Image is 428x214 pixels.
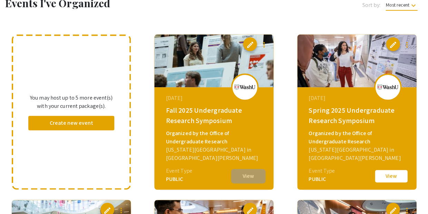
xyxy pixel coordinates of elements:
[246,41,254,49] span: edit
[166,175,192,183] div: PUBLIC
[166,146,264,162] div: [US_STATE][GEOGRAPHIC_DATA] in [GEOGRAPHIC_DATA][PERSON_NAME]
[28,94,114,110] p: You may host up to 5 more event(s) with your current package(s).
[309,167,335,175] div: Event Type
[309,105,407,126] div: Spring 2025 Undergraduate Research Symposium
[297,34,416,87] img: spring-2025-undergraduate-research-symposium_eventCoverPhoto_df2bab__thumb.jpg
[362,1,380,9] span: Sort by:
[409,1,417,10] mat-icon: keyboard_arrow_down
[166,94,264,102] div: [DATE]
[309,146,407,162] div: [US_STATE][GEOGRAPHIC_DATA] in [GEOGRAPHIC_DATA][PERSON_NAME]
[386,2,417,11] span: Most recent
[243,37,257,51] button: edit
[231,169,265,183] button: View
[166,129,264,146] div: Organized by the Office of Undergraduate Research
[386,37,400,51] button: edit
[166,167,192,175] div: Event Type
[260,41,268,49] mat-icon: more_vert
[402,41,411,49] mat-icon: more_vert
[5,183,29,209] iframe: Chat
[234,84,255,89] img: fall-2025-undergraduate-research-symposium_eventLogo_66f56d_.png
[166,105,264,126] div: Fall 2025 Undergraduate Research Symposium
[309,129,407,146] div: Organized by the Office of Undergraduate Research
[154,34,273,87] img: fall-2025-undergraduate-research-symposium_eventCoverPhoto_de3451__thumb.jpg
[389,41,397,49] span: edit
[309,175,335,183] div: PUBLIC
[28,116,114,130] button: Create new event
[374,169,408,183] button: View
[309,94,407,102] div: [DATE]
[377,84,398,89] img: spring-2025-undergraduate-research-symposium_eventLogo_d52bc0_.png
